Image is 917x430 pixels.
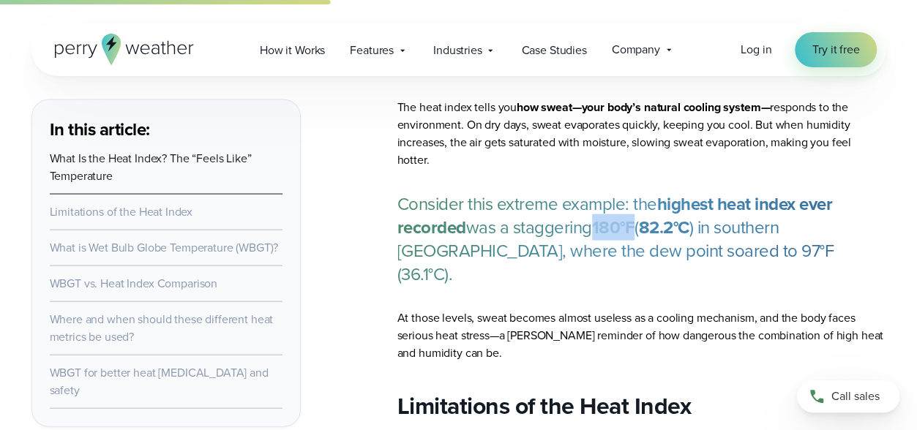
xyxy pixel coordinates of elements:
[50,364,269,399] a: WBGT for better heat [MEDICAL_DATA] and safety
[50,311,274,345] a: Where and when should these different heat metrics be used?
[397,99,886,169] p: The heat index tells you responds to the environment. On dry days, sweat evaporates quickly, keep...
[795,32,877,67] a: Try it free
[50,118,282,141] h3: In this article:
[433,42,482,59] span: Industries
[50,239,279,256] a: What is Wet Bulb Globe Temperature (WBGT)?
[831,388,880,405] span: Call sales
[50,150,252,184] a: What Is the Heat Index? The “Feels Like” Temperature
[397,191,833,241] strong: highest heat index ever recorded
[521,42,586,59] span: Case Studies
[592,214,635,241] strong: 180°F
[397,388,692,423] strong: Limitations of the Heat Index
[741,41,771,59] a: Log in
[260,42,325,59] span: How it Works
[741,41,771,58] span: Log in
[350,42,394,59] span: Features
[397,309,886,362] p: At those levels, sweat becomes almost useless as a cooling mechanism, and the body faces serious ...
[612,41,660,59] span: Company
[639,214,689,241] strong: 82.2°C
[247,35,337,65] a: How it Works
[509,35,599,65] a: Case Studies
[397,23,886,75] p: “The thermometer might read 90°F, but with this sticky humidity, your body is experiencing someth...
[797,380,899,412] a: Call sales
[397,192,886,286] p: Consider this extreme example: the was a staggering ( ) in southern [GEOGRAPHIC_DATA], where the ...
[812,41,859,59] span: Try it free
[517,99,770,116] strong: how sweat—your body’s natural cooling system—
[50,275,217,292] a: WBGT vs. Heat Index Comparison
[50,203,193,220] a: Limitations of the Heat Index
